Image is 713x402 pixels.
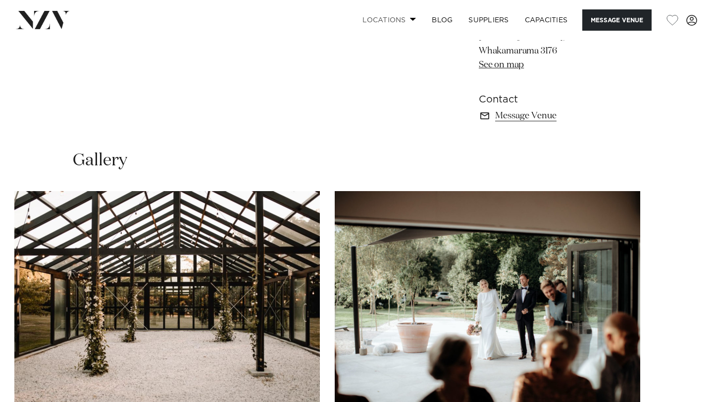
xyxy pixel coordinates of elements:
[479,60,524,69] a: See on map
[582,9,652,31] button: Message Venue
[460,9,516,31] a: SUPPLIERS
[479,109,640,123] a: Message Venue
[424,9,460,31] a: BLOG
[479,17,640,72] p: Black Walnut [STREET_ADDRESS], Whakamarama 3176
[16,11,70,29] img: nzv-logo.png
[517,9,576,31] a: Capacities
[355,9,424,31] a: Locations
[479,92,640,107] h6: Contact
[73,150,127,172] h2: Gallery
